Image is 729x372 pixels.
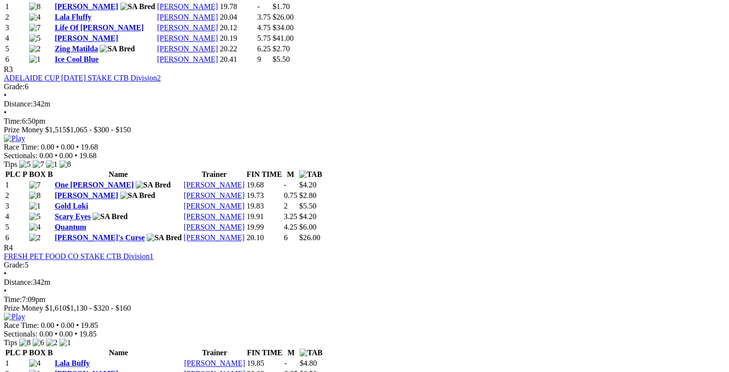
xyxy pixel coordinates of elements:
[184,223,244,231] a: [PERSON_NAME]
[184,348,245,358] th: Trainer
[75,151,78,160] span: •
[284,212,297,221] text: 3.25
[220,55,256,64] td: 20.41
[257,2,260,11] text: -
[4,278,725,287] div: 342m
[54,170,182,179] th: Name
[246,348,283,358] th: FIN TIME
[184,212,244,221] a: [PERSON_NAME]
[246,359,283,368] td: 19.85
[55,330,58,338] span: •
[284,181,286,189] text: -
[257,55,261,63] text: 9
[59,151,73,160] span: 0.00
[4,160,17,168] span: Tips
[184,202,244,210] a: [PERSON_NAME]
[147,233,182,242] img: SA Bred
[19,160,31,169] img: 5
[120,191,155,200] img: SA Bred
[61,321,74,329] span: 0.00
[299,181,316,189] span: $4.20
[220,44,256,54] td: 20.22
[284,191,297,199] text: 0.75
[5,233,28,243] td: 6
[4,295,22,303] span: Time:
[29,45,41,53] img: 2
[4,82,725,91] div: 6
[246,222,282,232] td: 19.99
[157,55,218,63] a: [PERSON_NAME]
[4,100,725,108] div: 342m
[284,202,288,210] text: 2
[299,191,316,199] span: $2.80
[33,338,44,347] img: 6
[184,191,244,199] a: [PERSON_NAME]
[29,191,41,200] img: 8
[299,202,316,210] span: $5.50
[5,2,28,12] td: 1
[4,244,13,252] span: R4
[5,191,28,200] td: 2
[273,2,290,11] span: $1.70
[257,45,271,53] text: 6.25
[5,55,28,64] td: 6
[300,359,317,367] span: $4.80
[56,143,59,151] span: •
[4,261,25,269] span: Grade:
[56,321,59,329] span: •
[5,349,21,357] span: PLC
[220,2,256,12] td: 19.78
[19,338,31,347] img: 8
[29,23,41,32] img: 7
[5,170,21,178] span: PLC
[300,349,323,357] img: TAB
[61,143,74,151] span: 0.00
[29,34,41,43] img: 5
[273,34,294,42] span: $41.00
[4,82,25,91] span: Grade:
[246,233,282,243] td: 20.10
[59,160,71,169] img: 8
[5,34,28,43] td: 4
[220,34,256,43] td: 20.19
[299,212,316,221] span: $4.20
[29,13,41,22] img: 4
[4,65,13,73] span: R3
[46,338,58,347] img: 2
[55,359,90,367] a: Lala Buffy
[29,223,41,232] img: 4
[29,170,46,178] span: BOX
[246,180,282,190] td: 19.68
[220,12,256,22] td: 20.04
[33,160,44,169] img: 7
[5,23,28,33] td: 3
[283,170,298,179] th: M
[246,201,282,211] td: 19.83
[46,160,58,169] img: 1
[4,261,725,269] div: 5
[5,180,28,190] td: 1
[81,143,98,151] span: 19.68
[29,349,46,357] span: BOX
[4,287,7,295] span: •
[55,23,144,32] a: Life Of [PERSON_NAME]
[55,191,118,199] a: [PERSON_NAME]
[5,222,28,232] td: 5
[81,321,98,329] span: 19.85
[59,330,73,338] span: 0.00
[4,278,33,286] span: Distance:
[59,338,71,347] img: 1
[284,359,287,367] text: -
[136,181,171,189] img: SA Bred
[4,74,161,82] a: ADELAIDE CUP [DATE] STAKE CTB Division2
[29,212,41,221] img: 5
[4,126,725,134] div: Prize Money $1,515
[4,134,25,143] img: Play
[4,100,33,108] span: Distance:
[29,202,41,210] img: 1
[284,348,298,358] th: M
[79,330,96,338] span: 19.85
[4,295,725,304] div: 7:09pm
[4,252,153,260] a: FRESH PET FOOD CO STAKE CTB Division1
[29,233,41,242] img: 2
